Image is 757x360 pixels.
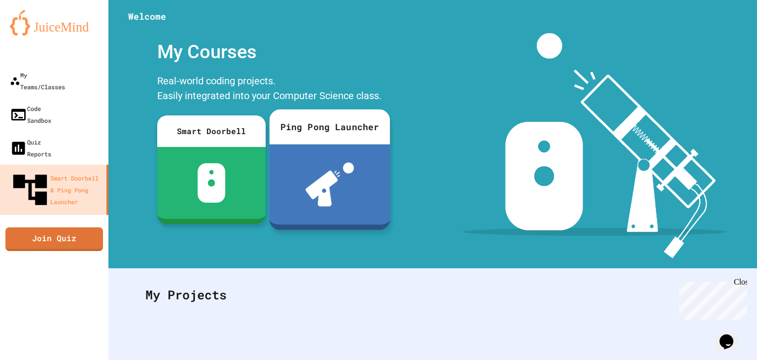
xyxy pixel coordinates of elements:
iframe: chat widget [716,321,747,350]
div: My Projects [136,276,730,314]
div: My Teams/Classes [10,69,65,93]
img: ppl-with-ball.png [306,163,354,207]
div: Code Sandbox [10,103,51,126]
div: My Courses [152,33,389,71]
div: Real-world coding projects. Easily integrated into your Computer Science class. [152,71,389,108]
img: sdb-white.svg [198,163,226,203]
img: banner-image-my-projects.png [463,33,727,258]
div: Chat with us now!Close [4,4,68,63]
iframe: chat widget [675,278,747,320]
div: Smart Doorbell [157,115,266,147]
div: Ping Pong Launcher [270,109,390,144]
div: Smart Doorbell & Ping Pong Launcher [10,170,103,210]
img: logo-orange.svg [10,10,99,36]
div: Quiz Reports [10,136,51,160]
a: Join Quiz [5,227,103,251]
